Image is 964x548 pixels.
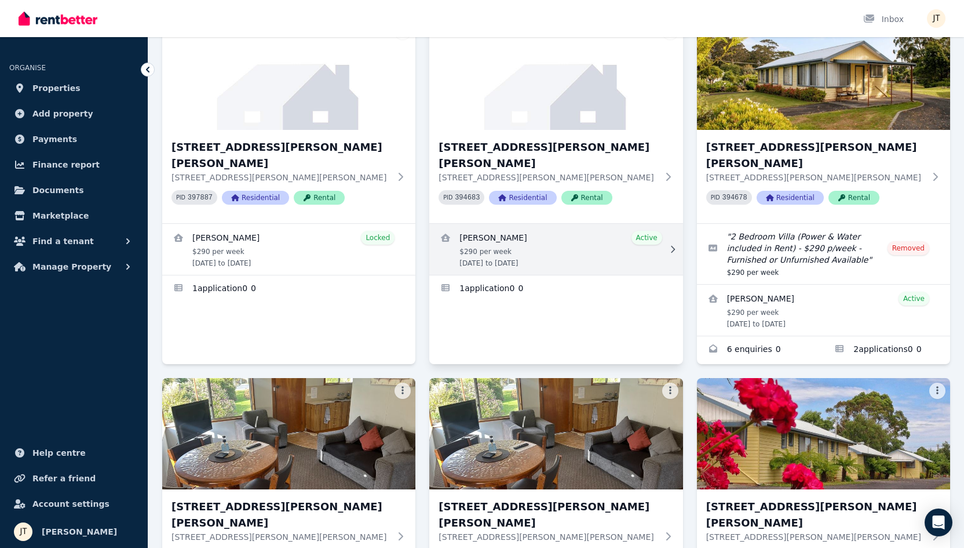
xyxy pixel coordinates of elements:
[697,285,950,336] a: View details for Pamela Carroll
[9,77,138,100] a: Properties
[9,230,138,253] button: Find a tenant
[294,191,345,205] span: Rental
[32,471,96,485] span: Refer a friend
[32,183,84,197] span: Documents
[9,102,138,125] a: Add property
[171,531,390,543] p: [STREET_ADDRESS][PERSON_NAME][PERSON_NAME]
[828,191,879,205] span: Rental
[9,255,138,278] button: Manage Property
[757,191,824,205] span: Residential
[823,336,950,364] a: Applications for 5/21 Andrew St, Strahan
[927,9,945,28] img: Jamie Taylor
[711,194,720,201] small: PID
[697,336,824,364] a: Enquiries for 5/21 Andrew St, Strahan
[32,209,89,223] span: Marketplace
[32,497,109,511] span: Account settings
[443,194,452,201] small: PID
[171,499,390,531] h3: [STREET_ADDRESS][PERSON_NAME][PERSON_NAME]
[162,378,415,489] img: 6/21 Andrew St, Strahan
[162,224,415,275] a: View details for Alexandre Flaschner
[19,10,97,27] img: RentBetter
[455,194,480,202] code: 394683
[429,378,682,489] img: 7/21 Andrew St, Strahan
[32,107,93,121] span: Add property
[429,19,682,223] a: 4/21 Andrew St, Strahan[STREET_ADDRESS][PERSON_NAME][PERSON_NAME][STREET_ADDRESS][PERSON_NAME][PE...
[9,441,138,464] a: Help centre
[9,204,138,227] a: Marketplace
[9,64,46,72] span: ORGANISE
[9,467,138,490] a: Refer a friend
[32,158,100,172] span: Finance report
[863,13,904,25] div: Inbox
[9,153,138,176] a: Finance report
[429,19,682,130] img: 4/21 Andrew St, Strahan
[697,224,950,284] a: Edit listing: 2 Bedroom Villa (Power & Water included in Rent) - $290 p/week - Furnished or Unfur...
[222,191,289,205] span: Residential
[9,179,138,202] a: Documents
[697,19,950,130] img: 5/21 Andrew St, Strahan
[162,19,415,130] img: 2/21 Andrew St, Strahan
[429,275,682,303] a: Applications for 4/21 Andrew St, Strahan
[439,139,657,172] h3: [STREET_ADDRESS][PERSON_NAME][PERSON_NAME]
[706,172,925,183] p: [STREET_ADDRESS][PERSON_NAME][PERSON_NAME]
[395,383,411,399] button: More options
[32,132,77,146] span: Payments
[925,509,952,536] div: Open Intercom Messenger
[32,446,86,460] span: Help centre
[162,275,415,303] a: Applications for 2/21 Andrew St, Strahan
[439,499,657,531] h3: [STREET_ADDRESS][PERSON_NAME][PERSON_NAME]
[706,499,925,531] h3: [STREET_ADDRESS][PERSON_NAME][PERSON_NAME]
[706,531,925,543] p: [STREET_ADDRESS][PERSON_NAME][PERSON_NAME]
[439,172,657,183] p: [STREET_ADDRESS][PERSON_NAME][PERSON_NAME]
[697,19,950,223] a: 5/21 Andrew St, Strahan[STREET_ADDRESS][PERSON_NAME][PERSON_NAME][STREET_ADDRESS][PERSON_NAME][PE...
[9,128,138,151] a: Payments
[171,172,390,183] p: [STREET_ADDRESS][PERSON_NAME][PERSON_NAME]
[176,194,185,201] small: PID
[32,234,94,248] span: Find a tenant
[697,378,950,489] img: 8/21 Andrew St, Strahan
[171,139,390,172] h3: [STREET_ADDRESS][PERSON_NAME][PERSON_NAME]
[929,383,945,399] button: More options
[662,383,678,399] button: More options
[42,525,117,539] span: [PERSON_NAME]
[489,191,556,205] span: Residential
[162,19,415,223] a: 2/21 Andrew St, Strahan[STREET_ADDRESS][PERSON_NAME][PERSON_NAME][STREET_ADDRESS][PERSON_NAME][PE...
[706,139,925,172] h3: [STREET_ADDRESS][PERSON_NAME][PERSON_NAME]
[561,191,612,205] span: Rental
[14,522,32,541] img: Jamie Taylor
[9,492,138,516] a: Account settings
[439,531,657,543] p: [STREET_ADDRESS][PERSON_NAME][PERSON_NAME]
[32,260,111,274] span: Manage Property
[722,194,747,202] code: 394678
[429,224,682,275] a: View details for Dimity Williams
[188,194,213,202] code: 397887
[32,81,81,95] span: Properties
